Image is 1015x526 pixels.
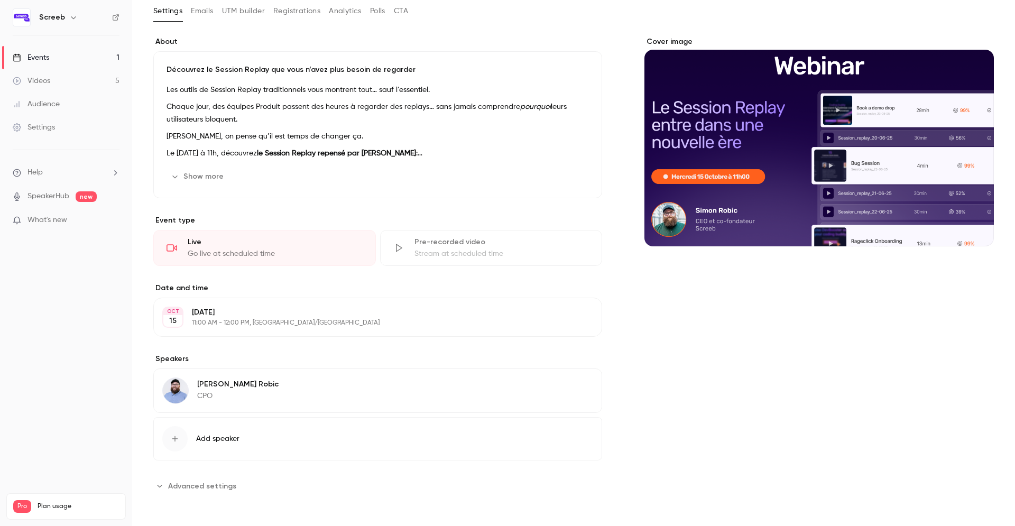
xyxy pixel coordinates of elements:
[188,237,363,247] div: Live
[153,354,602,364] label: Speakers
[329,3,362,20] button: Analytics
[163,308,182,315] div: OCT
[273,3,320,20] button: Registrations
[153,283,602,293] label: Date and time
[153,417,602,460] button: Add speaker
[167,84,589,96] p: Les outils de Session Replay traditionnels vous montrent tout… sauf l’essentiel.
[167,100,589,126] p: Chaque jour, des équipes Produit passent des heures à regarder des replays… sans jamais comprendr...
[167,168,230,185] button: Show more
[192,319,546,327] p: 11:00 AM - 12:00 PM, [GEOGRAPHIC_DATA]/[GEOGRAPHIC_DATA]
[13,9,30,26] img: Screeb
[153,215,602,226] p: Event type
[370,3,385,20] button: Polls
[644,36,994,47] label: Cover image
[644,36,994,246] section: Cover image
[153,3,182,20] button: Settings
[13,52,49,63] div: Events
[13,500,31,513] span: Pro
[13,76,50,86] div: Videos
[191,3,213,20] button: Emails
[168,481,236,492] span: Advanced settings
[192,307,546,318] p: [DATE]
[167,147,589,160] p: Le [DATE] à 11h, découvrez :
[39,12,65,23] h6: Screeb
[169,316,177,326] p: 15
[153,368,602,413] div: Simon Robic[PERSON_NAME] RobicCPO
[76,191,97,202] span: new
[38,502,119,511] span: Plan usage
[27,167,43,178] span: Help
[188,248,363,259] div: Go live at scheduled time
[107,216,119,225] iframe: Noticeable Trigger
[153,477,243,494] button: Advanced settings
[167,64,589,75] p: Découvrez le Session Replay que vous n’avez plus besoin de regarder
[27,191,69,202] a: SpeakerHub
[197,391,279,401] p: CPO
[394,3,408,20] button: CTA
[520,103,551,110] em: pourquoi
[197,379,279,390] p: [PERSON_NAME] Robic
[167,130,589,143] p: [PERSON_NAME], on pense qu’il est temps de changer ça.
[153,36,602,47] label: About
[13,167,119,178] li: help-dropdown-opener
[222,3,265,20] button: UTM builder
[414,237,589,247] div: Pre-recorded video
[27,215,67,226] span: What's new
[163,378,188,403] img: Simon Robic
[153,230,376,266] div: LiveGo live at scheduled time
[13,122,55,133] div: Settings
[153,477,602,494] section: Advanced settings
[196,433,239,444] span: Add speaker
[13,99,60,109] div: Audience
[414,248,589,259] div: Stream at scheduled time
[380,230,603,266] div: Pre-recorded videoStream at scheduled time
[257,150,416,157] strong: le Session Replay repensé par [PERSON_NAME]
